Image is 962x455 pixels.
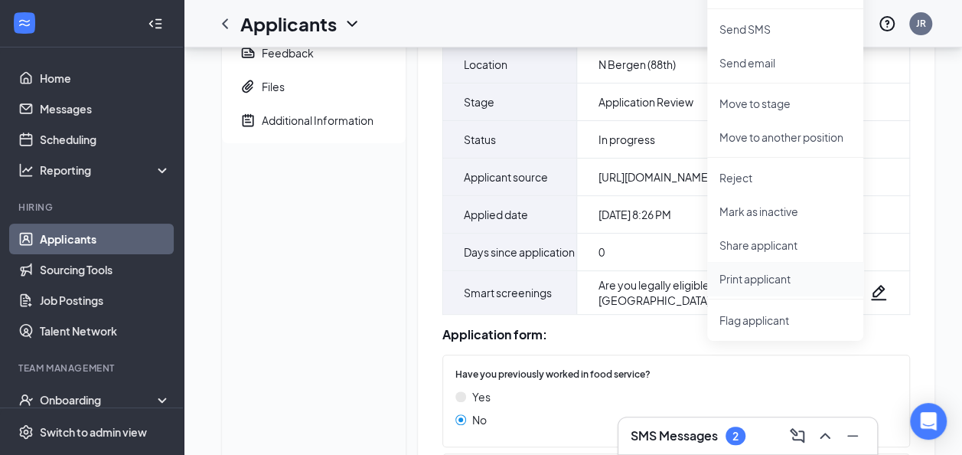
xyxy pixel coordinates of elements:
svg: Pencil [869,283,888,302]
a: ReportFeedback [222,36,406,70]
svg: Settings [18,424,34,440]
h1: Applicants [240,11,337,37]
span: [URL][DOMAIN_NAME] [598,169,711,185]
svg: ChevronUp [816,427,834,445]
svg: NoteActive [240,113,256,128]
p: Move to stage [719,96,851,111]
a: Applicants [40,224,171,254]
a: Job Postings [40,285,171,316]
div: 2 [732,430,739,443]
div: Files [262,79,285,94]
p: Send SMS [719,21,851,37]
a: Sourcing Tools [40,254,171,285]
div: Open Intercom Messenger [910,403,947,440]
button: ComposeMessage [785,424,810,448]
svg: Report [240,45,256,61]
div: Hiring [18,201,168,214]
svg: Analysis [18,162,34,178]
span: Days since application [464,243,575,261]
p: Share applicant [719,237,851,253]
span: In progress [598,132,655,147]
button: ChevronUp [813,424,837,448]
span: Applied date [464,205,528,224]
a: Talent Network [40,316,171,346]
div: Team Management [18,362,168,375]
h3: SMS Messages [631,427,718,444]
div: Feedback [262,45,314,61]
span: Status [464,130,496,149]
div: Switch to admin view [40,424,147,440]
button: Minimize [840,424,865,448]
span: Application Review [598,94,693,110]
div: Additional Information [262,113,373,128]
span: No [472,411,487,428]
span: [DATE] 8:26 PM [598,207,671,222]
span: Yes [472,388,491,405]
span: Applicant source [464,168,548,186]
p: Move to another position [719,129,851,145]
div: Application form: [442,327,910,342]
svg: ComposeMessage [788,427,807,445]
span: Flag applicant [719,312,851,329]
svg: Paperclip [240,79,256,94]
a: Messages [40,93,171,124]
span: N Bergen (88th) [598,57,676,72]
p: Reject [719,170,851,185]
p: Send email [719,55,851,70]
span: Have you previously worked in food service? [455,368,651,382]
svg: WorkstreamLogo [17,15,32,31]
span: 0 [598,244,605,260]
svg: Minimize [843,427,862,445]
svg: QuestionInfo [878,15,896,33]
a: NoteActiveAdditional Information [222,103,406,137]
span: Location [464,55,507,74]
a: Scheduling [40,124,171,155]
a: Home [40,63,171,93]
div: Reporting [40,162,171,178]
div: Onboarding [40,392,158,408]
svg: ChevronDown [343,15,361,33]
p: Mark as inactive [719,204,851,219]
div: Are you legally eligible to work in the [GEOGRAPHIC_DATA]? : [598,277,869,308]
span: Smart screenings [464,283,552,302]
svg: ChevronLeft [216,15,234,33]
div: JR [916,17,926,30]
a: PaperclipFiles [222,70,406,103]
svg: UserCheck [18,392,34,408]
p: Print applicant [719,271,851,286]
span: Stage [464,93,494,111]
svg: Collapse [148,16,163,31]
